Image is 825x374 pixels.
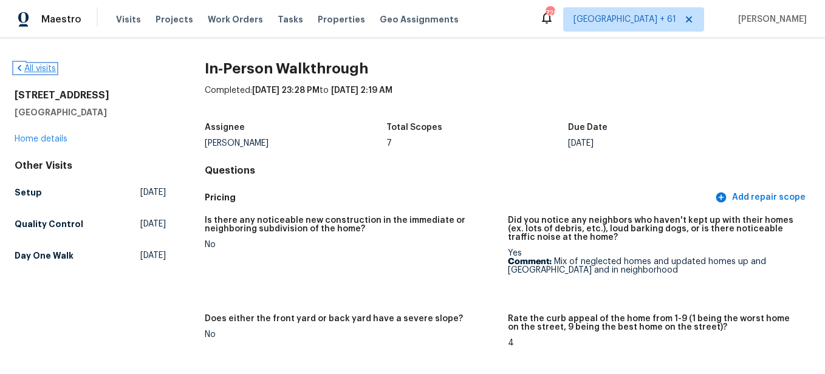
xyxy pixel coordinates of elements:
[508,257,801,274] p: Mix of neglected homes and updated homes up and [GEOGRAPHIC_DATA] and in neighborhood
[733,13,807,25] span: [PERSON_NAME]
[573,13,676,25] span: [GEOGRAPHIC_DATA] + 61
[140,218,166,230] span: [DATE]
[15,89,166,101] h2: [STREET_ADDRESS]
[205,314,463,323] h5: Does either the front yard or back yard have a severe slope?
[318,13,365,25] span: Properties
[15,64,56,73] a: All visits
[252,86,320,95] span: [DATE] 23:28 PM
[15,106,166,118] h5: [GEOGRAPHIC_DATA]
[15,135,67,143] a: Home details
[278,15,303,24] span: Tasks
[508,314,801,331] h5: Rate the curb appeal of the home from 1-9 (1 being the worst home on the street, 9 being the best...
[386,139,568,148] div: 7
[205,123,245,132] h5: Assignee
[205,63,810,75] h2: In-Person Walkthrough
[205,191,713,204] h5: Pricing
[41,13,81,25] span: Maestro
[568,123,608,132] h5: Due Date
[508,339,801,347] div: 4
[15,182,166,203] a: Setup[DATE]
[205,240,498,249] div: No
[15,160,166,172] div: Other Visits
[568,139,750,148] div: [DATE]
[713,186,810,209] button: Add repair scope
[15,213,166,235] a: Quality Control[DATE]
[15,186,42,199] h5: Setup
[205,84,810,116] div: Completed: to
[717,190,806,205] span: Add repair scope
[205,165,810,177] h4: Questions
[331,86,392,95] span: [DATE] 2:19 AM
[546,7,554,19] div: 728
[508,257,552,266] b: Comment:
[386,123,442,132] h5: Total Scopes
[15,245,166,267] a: Day One Walk[DATE]
[140,186,166,199] span: [DATE]
[15,218,83,230] h5: Quality Control
[15,250,74,262] h5: Day One Walk
[205,139,386,148] div: [PERSON_NAME]
[508,216,801,242] h5: Did you notice any neighbors who haven't kept up with their homes (ex. lots of debris, etc.), lou...
[508,249,801,274] div: Yes
[140,250,166,262] span: [DATE]
[380,13,459,25] span: Geo Assignments
[208,13,263,25] span: Work Orders
[116,13,141,25] span: Visits
[156,13,193,25] span: Projects
[205,216,498,233] h5: Is there any noticeable new construction in the immediate or neighboring subdivision of the home?
[205,330,498,339] div: No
